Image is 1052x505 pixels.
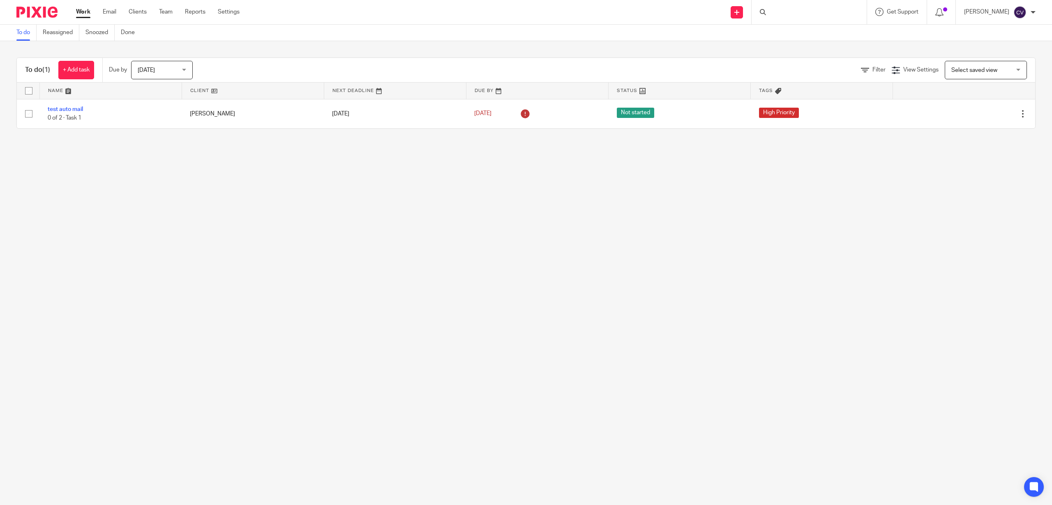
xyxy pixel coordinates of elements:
p: [PERSON_NAME] [964,8,1009,16]
span: High Priority [759,108,799,118]
span: Filter [872,67,886,73]
a: Clients [129,8,147,16]
td: [PERSON_NAME] [182,99,324,128]
img: svg%3E [1013,6,1027,19]
span: [DATE] [138,67,155,73]
span: Tags [759,88,773,93]
a: test auto mail [48,106,83,112]
td: [DATE] [324,99,466,128]
a: + Add task [58,61,94,79]
a: Email [103,8,116,16]
span: 0 of 2 · Task 1 [48,115,81,121]
span: Select saved view [951,67,997,73]
a: Work [76,8,90,16]
span: (1) [42,67,50,73]
a: Reports [185,8,205,16]
a: Snoozed [85,25,115,41]
p: Due by [109,66,127,74]
span: View Settings [903,67,939,73]
span: [DATE] [474,111,491,117]
span: Not started [617,108,654,118]
span: Get Support [887,9,918,15]
a: Settings [218,8,240,16]
a: Done [121,25,141,41]
a: Team [159,8,173,16]
h1: To do [25,66,50,74]
a: Reassigned [43,25,79,41]
a: To do [16,25,37,41]
img: Pixie [16,7,58,18]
